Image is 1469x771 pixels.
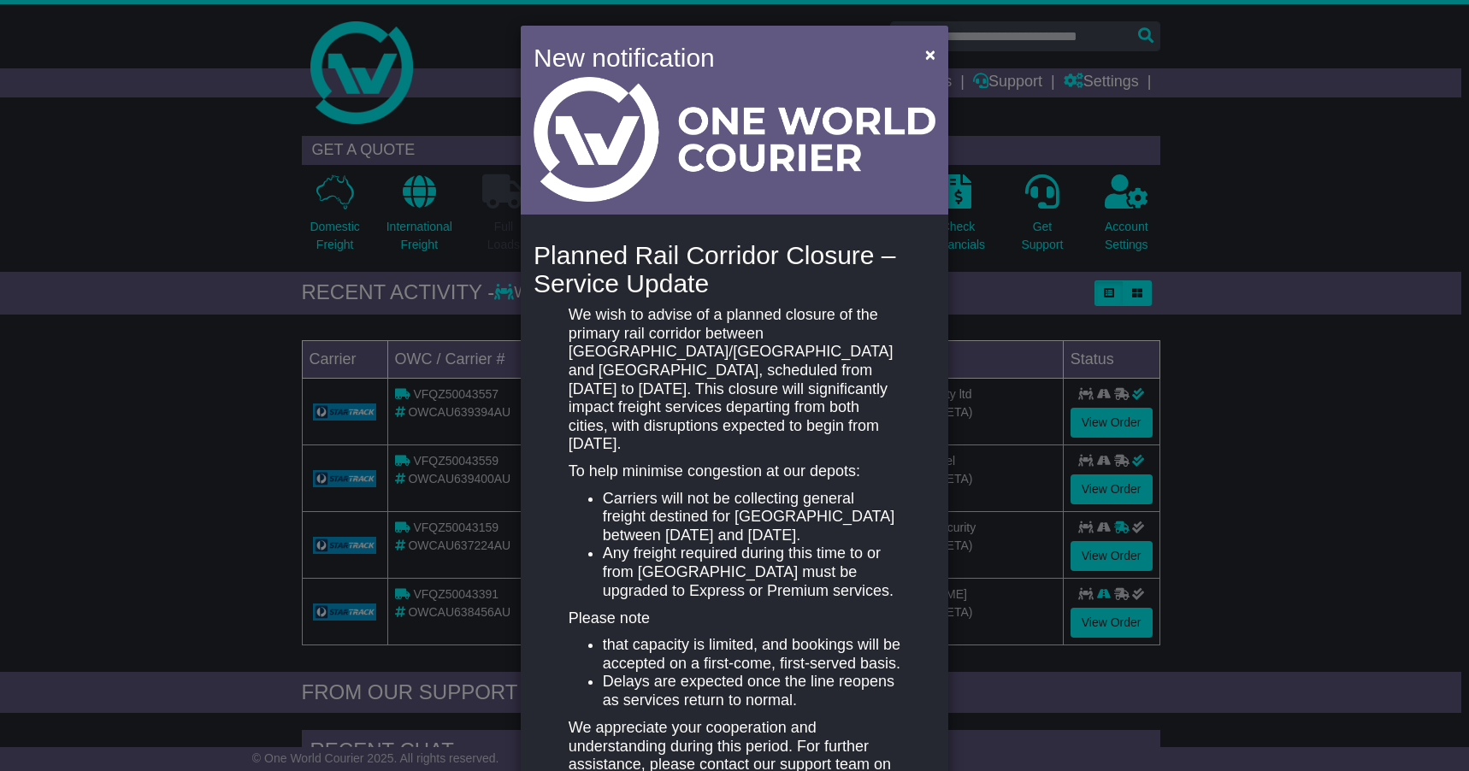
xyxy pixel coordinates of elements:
[534,77,935,202] img: Light
[925,44,935,64] span: ×
[603,636,900,673] li: that capacity is limited, and bookings will be accepted on a first-come, first-served basis.
[569,609,900,628] p: Please note
[603,673,900,709] li: Delays are expected once the line reopens as services return to normal.
[603,544,900,600] li: Any freight required during this time to or from [GEOGRAPHIC_DATA] must be upgraded to Express or...
[534,38,900,77] h4: New notification
[534,241,935,297] h4: Planned Rail Corridor Closure – Service Update
[569,306,900,454] p: We wish to advise of a planned closure of the primary rail corridor between [GEOGRAPHIC_DATA]/[GE...
[917,37,944,72] button: Close
[603,490,900,545] li: Carriers will not be collecting general freight destined for [GEOGRAPHIC_DATA] between [DATE] and...
[569,462,900,481] p: To help minimise congestion at our depots:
